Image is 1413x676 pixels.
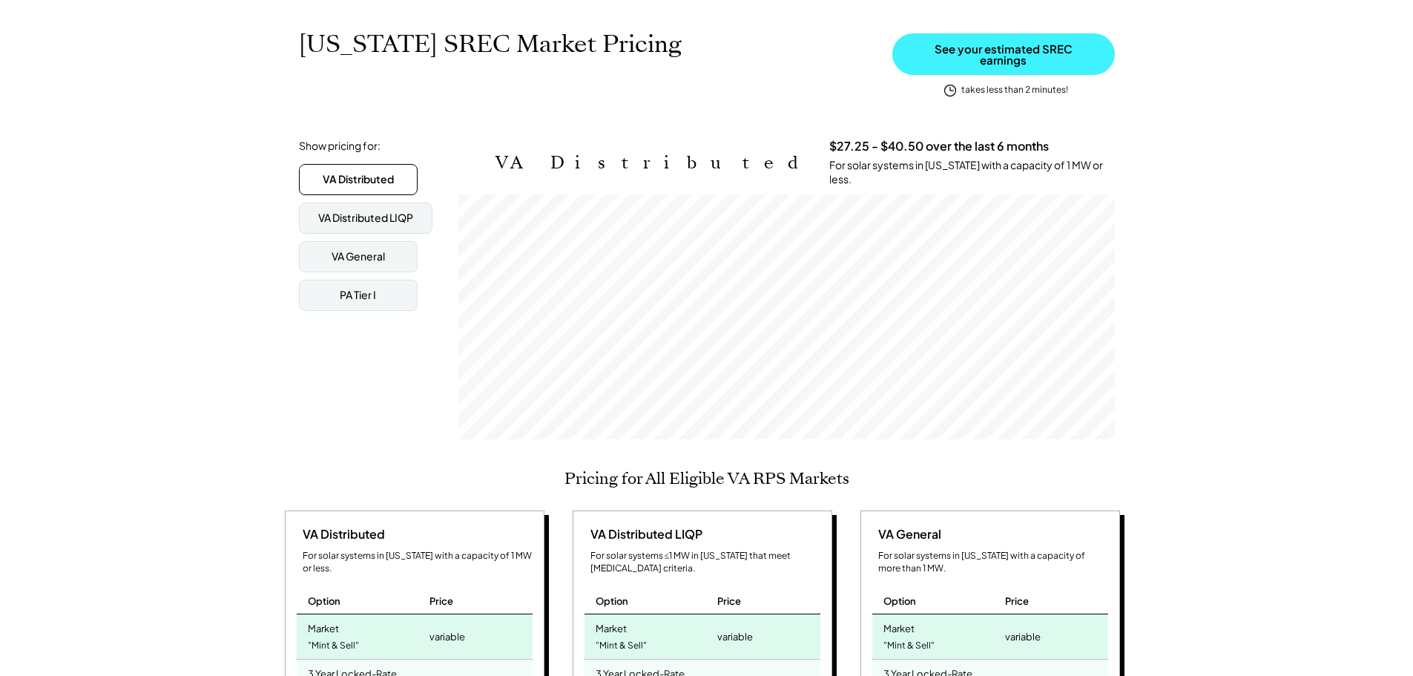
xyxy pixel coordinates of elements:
[308,636,359,656] div: "Mint & Sell"
[495,152,807,174] h2: VA Distributed
[892,33,1115,75] button: See your estimated SREC earnings
[883,636,935,656] div: "Mint & Sell"
[340,288,376,303] div: PA Tier I
[584,526,702,542] div: VA Distributed LIQP
[883,618,915,635] div: Market
[1005,594,1029,608] div: Price
[961,84,1068,96] div: takes less than 2 minutes!
[829,139,1049,154] h3: $27.25 - $40.50 over the last 6 months
[429,594,453,608] div: Price
[596,594,628,608] div: Option
[323,172,394,187] div: VA Distributed
[878,550,1108,575] div: For solar systems in [US_STATE] with a capacity of more than 1 MW.
[596,618,627,635] div: Market
[717,626,753,647] div: variable
[429,626,465,647] div: variable
[308,618,339,635] div: Market
[590,550,820,575] div: For solar systems ≤1 MW in [US_STATE] that meet [MEDICAL_DATA] criteria.
[872,526,941,542] div: VA General
[596,636,647,656] div: "Mint & Sell"
[829,158,1115,187] div: For solar systems in [US_STATE] with a capacity of 1 MW or less.
[297,526,385,542] div: VA Distributed
[318,211,413,226] div: VA Distributed LIQP
[303,550,533,575] div: For solar systems in [US_STATE] with a capacity of 1 MW or less.
[1005,626,1041,647] div: variable
[717,594,741,608] div: Price
[564,469,849,488] h2: Pricing for All Eligible VA RPS Markets
[332,249,385,264] div: VA General
[883,594,916,608] div: Option
[299,30,682,59] h1: [US_STATE] SREC Market Pricing
[299,139,381,154] div: Show pricing for:
[308,594,340,608] div: Option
